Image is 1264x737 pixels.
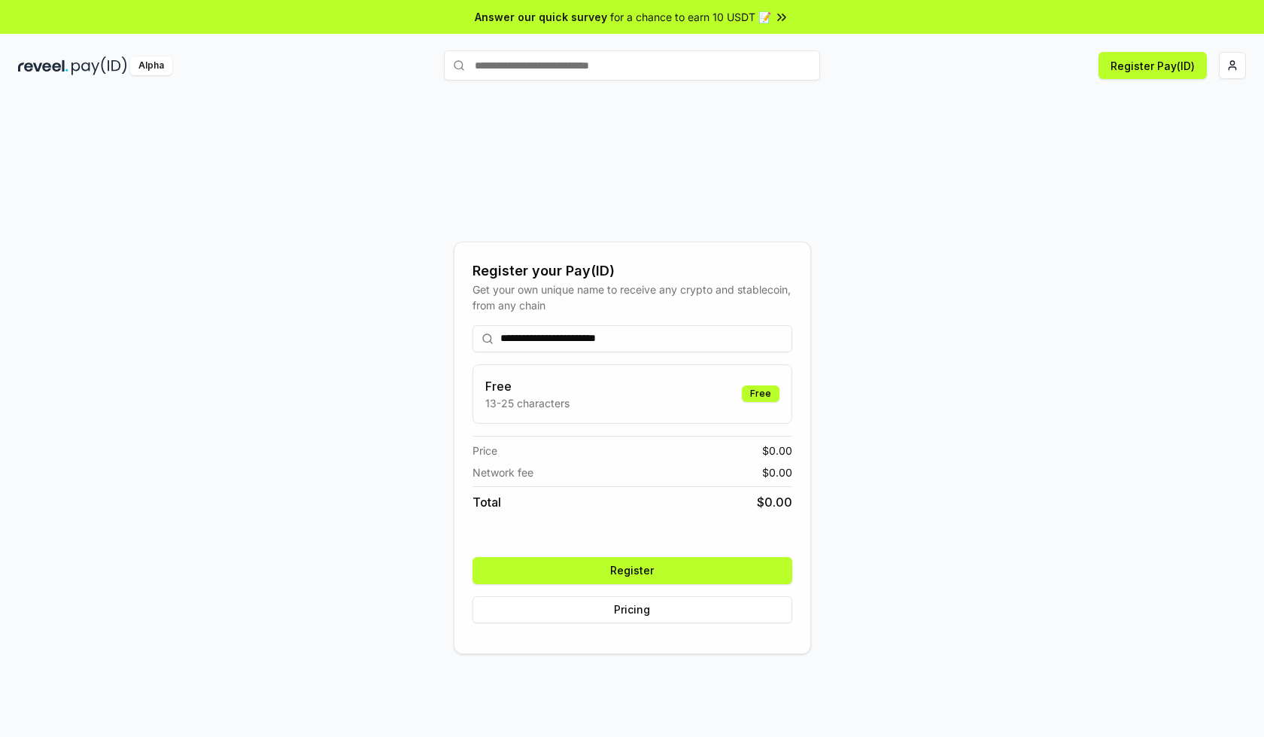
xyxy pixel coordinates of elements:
button: Register Pay(ID) [1098,52,1207,79]
button: Pricing [472,596,792,623]
div: Free [742,385,779,402]
div: Get your own unique name to receive any crypto and stablecoin, from any chain [472,282,792,313]
span: Answer our quick survey [475,9,607,25]
div: Alpha [130,56,172,75]
button: Register [472,557,792,584]
p: 13-25 characters [485,395,570,411]
span: for a chance to earn 10 USDT 📝 [610,9,771,25]
div: Register your Pay(ID) [472,260,792,282]
span: Total [472,493,501,511]
h3: Free [485,377,570,395]
span: $ 0.00 [757,493,792,511]
span: $ 0.00 [762,464,792,480]
img: pay_id [71,56,127,75]
span: $ 0.00 [762,443,792,458]
span: Network fee [472,464,533,480]
span: Price [472,443,497,458]
img: reveel_dark [18,56,68,75]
